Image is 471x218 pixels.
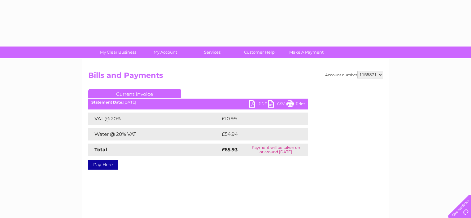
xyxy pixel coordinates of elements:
[325,71,383,78] div: Account number
[220,128,296,140] td: £54.94
[187,47,238,58] a: Services
[234,47,285,58] a: Customer Help
[88,100,308,105] div: [DATE]
[88,160,118,170] a: Pay Here
[281,47,332,58] a: Make A Payment
[140,47,191,58] a: My Account
[88,89,181,98] a: Current Invoice
[88,113,220,125] td: VAT @ 20%
[222,147,238,153] strong: £65.93
[94,147,107,153] strong: Total
[268,100,286,109] a: CSV
[88,71,383,83] h2: Bills and Payments
[249,100,268,109] a: PDF
[88,128,220,140] td: Water @ 20% VAT
[286,100,305,109] a: Print
[93,47,144,58] a: My Clear Business
[220,113,295,125] td: £10.99
[244,144,308,156] td: Payment will be taken on or around [DATE]
[91,100,123,105] b: Statement Date:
